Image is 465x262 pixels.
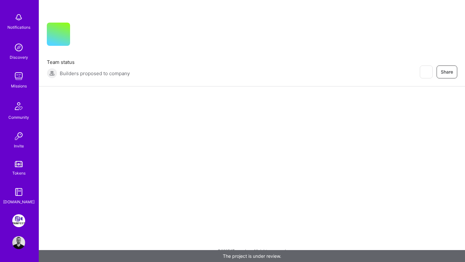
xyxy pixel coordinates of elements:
img: tokens [15,161,23,167]
img: discovery [12,41,25,54]
span: Team status [47,59,130,65]
div: Discovery [10,54,28,61]
i: icon EyeClosed [423,69,429,75]
i: icon CompanyGray [78,33,83,38]
button: Share [437,65,457,78]
img: guide book [12,186,25,198]
img: FanFest: Media Engagement Platform [12,214,25,227]
img: Invite [12,130,25,143]
img: Builders proposed to company [47,68,57,78]
a: User Avatar [11,236,27,249]
img: Community [11,98,26,114]
span: Share [441,69,453,75]
div: Community [8,114,29,121]
div: Tokens [12,170,26,176]
img: User Avatar [12,236,25,249]
span: Builders proposed to company [60,70,130,77]
div: [DOMAIN_NAME] [3,198,35,205]
img: bell [12,11,25,24]
div: Missions [11,83,27,89]
img: teamwork [12,70,25,83]
a: FanFest: Media Engagement Platform [11,214,27,227]
div: The project is under review. [39,250,465,262]
div: Notifications [7,24,30,31]
div: Invite [14,143,24,149]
